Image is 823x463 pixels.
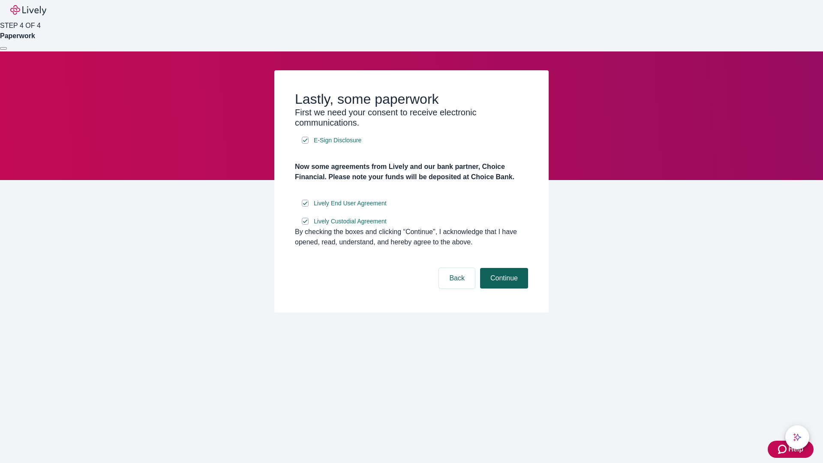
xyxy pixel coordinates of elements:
[788,444,803,454] span: Help
[314,136,361,145] span: E-Sign Disclosure
[314,199,387,208] span: Lively End User Agreement
[314,217,387,226] span: Lively Custodial Agreement
[785,425,809,449] button: chat
[10,5,46,15] img: Lively
[295,91,528,107] h2: Lastly, some paperwork
[768,441,814,458] button: Zendesk support iconHelp
[312,216,388,227] a: e-sign disclosure document
[295,107,528,128] h3: First we need your consent to receive electronic communications.
[295,162,528,182] h4: Now some agreements from Lively and our bank partner, Choice Financial. Please note your funds wi...
[480,268,528,289] button: Continue
[312,135,363,146] a: e-sign disclosure document
[793,433,802,442] svg: Lively AI Assistant
[295,227,528,247] div: By checking the boxes and clicking “Continue", I acknowledge that I have opened, read, understand...
[778,444,788,454] svg: Zendesk support icon
[439,268,475,289] button: Back
[312,198,388,209] a: e-sign disclosure document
